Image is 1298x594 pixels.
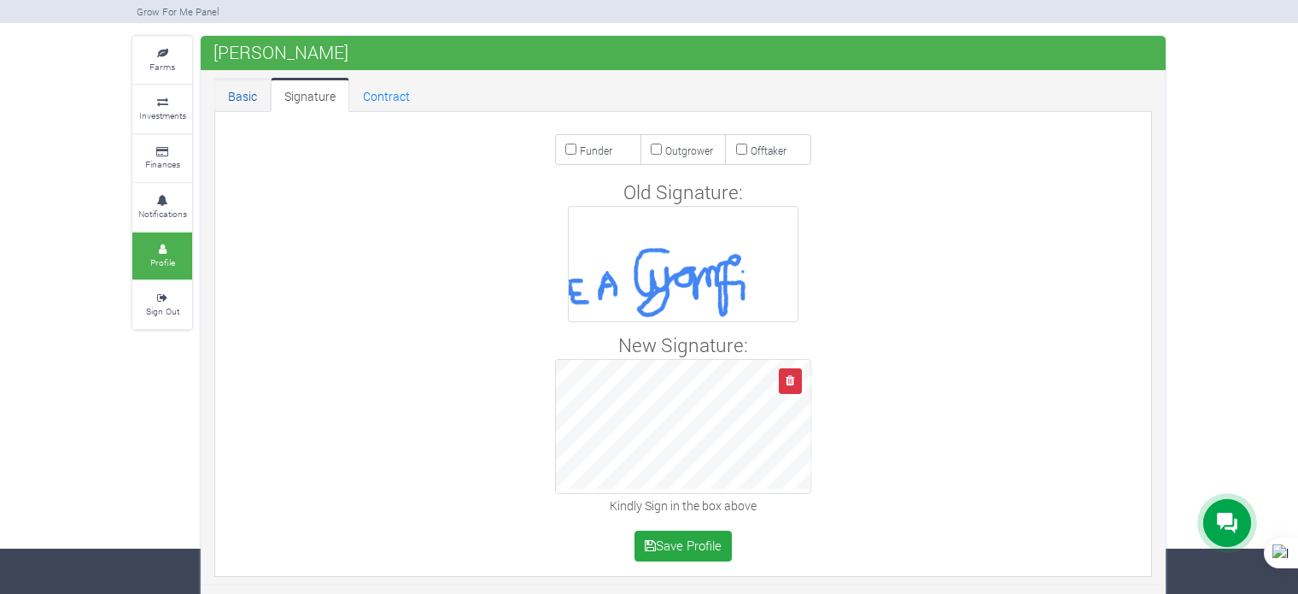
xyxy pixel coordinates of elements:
[349,78,424,112] a: Contract
[132,281,192,328] a: Sign Out
[137,5,219,18] small: Grow For Me Panel
[138,208,187,220] small: Notifications
[145,158,180,170] small: Finances
[150,256,175,268] small: Profile
[209,35,353,69] span: [PERSON_NAME]
[132,85,192,132] a: Investments
[132,37,192,84] a: Farms
[570,180,796,203] h4: Old Signature:
[271,78,349,112] a: Signature
[568,206,798,322] img: temp_NIcC8Qz.png
[651,144,662,155] input: Outgrower
[580,144,612,157] small: Funder
[132,184,192,231] a: Notifications
[149,61,175,73] small: Farms
[132,232,192,279] a: Profile
[226,333,1140,356] h4: New Signature:
[226,497,1140,515] p: Kindly Sign in the box above
[751,144,786,157] small: Offtaker
[634,531,733,562] button: Save Profile
[565,144,576,155] input: Funder
[736,144,747,155] input: Offtaker
[146,305,179,317] small: Sign Out
[214,78,271,112] a: Basic
[665,144,713,157] small: Outgrower
[139,109,186,121] small: Investments
[132,135,192,182] a: Finances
